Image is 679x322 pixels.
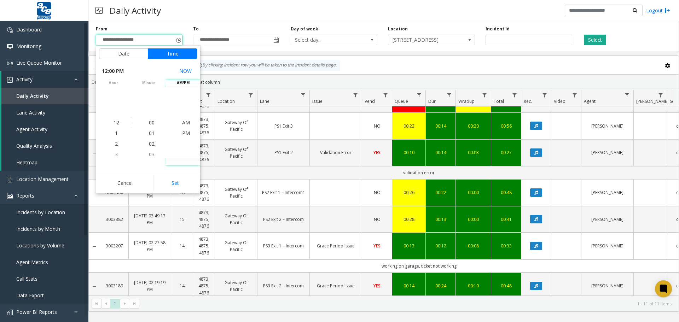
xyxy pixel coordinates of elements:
a: 00:41 [495,216,517,223]
img: 'icon' [7,310,13,315]
span: 3 [115,151,118,158]
span: 00 [149,119,155,126]
h3: Daily Activity [106,2,164,19]
a: 00:13 [396,242,421,249]
span: Agent [584,98,596,104]
a: 14 [175,242,188,249]
a: 3003189 [104,282,124,289]
a: Agent Activity [1,121,88,137]
a: Gateway Of Pacific [219,146,253,159]
img: 'icon' [7,44,13,49]
a: 15 [175,216,188,223]
span: 2 [115,140,118,147]
a: [PERSON_NAME] [586,149,629,156]
span: YES [373,243,381,249]
div: 00:28 [396,216,421,223]
img: pageIcon [95,2,103,19]
a: 4873, 4875, 4876 [197,276,210,296]
img: logout [665,7,670,14]
div: 00:14 [430,123,451,129]
a: YES [366,282,388,289]
a: [DATE] 03:49:17 PM [133,212,167,226]
span: Page 1 [110,299,120,309]
img: 'icon' [7,60,13,66]
div: 00:48 [495,282,517,289]
a: Wrapup Filter Menu [480,90,489,100]
a: [DATE] 02:27:58 PM [133,239,167,253]
a: 00:33 [495,242,517,249]
span: [STREET_ADDRESS] [388,35,457,45]
a: Lane Filter Menu [298,90,308,100]
a: Logout [646,7,670,14]
a: 00:14 [430,149,451,156]
a: Gateway Of Pacific [219,239,253,253]
span: Monitoring [16,43,41,49]
label: From [96,26,108,32]
div: 00:14 [396,282,421,289]
div: 00:20 [460,123,487,129]
a: 00:22 [396,123,421,129]
a: NO [366,216,388,223]
img: 'icon' [7,193,13,199]
a: Gateway Of Pacific [219,212,253,226]
a: Video Filter Menu [570,90,580,100]
img: 'icon' [7,27,13,33]
a: 00:08 [460,242,487,249]
span: NO [374,123,381,129]
label: To [193,26,199,32]
a: 00:03 [460,149,487,156]
a: Rec. Filter Menu [540,90,550,100]
a: Vend Filter Menu [381,90,390,100]
a: [PERSON_NAME] [586,123,629,129]
a: Activity [1,71,88,88]
span: Total [494,98,504,104]
span: 03 [149,151,155,158]
a: [DATE] 02:19:19 PM [133,279,167,293]
button: Date tab [99,48,148,59]
div: 00:00 [460,189,487,196]
a: Heatmap [1,154,88,171]
span: Reports [16,192,34,199]
span: Toggle popup [272,35,280,45]
span: 02 [149,140,155,147]
a: 4873, 4875, 4876 [197,116,210,136]
span: NO [374,216,381,222]
a: PS3 Exit 2 – Intercom [262,282,305,289]
span: Agent Metrics [16,259,48,265]
span: Wrapup [458,98,475,104]
a: PS2 Exit 2 – Intercom [262,216,305,223]
span: Vend [365,98,375,104]
span: AM [182,119,190,126]
a: Issue Filter Menu [351,90,360,100]
a: Gateway Of Pacific [219,186,253,199]
span: Lane Activity [16,109,45,116]
span: [PERSON_NAME] [636,98,668,104]
span: Toggle popup [174,35,182,45]
div: 00:24 [430,282,451,289]
span: Video [554,98,565,104]
a: Dur Filter Menu [445,90,454,100]
kendo-pager-info: 1 - 11 of 11 items [144,301,672,307]
a: 4873, 4875, 4876 [197,236,210,256]
a: 00:27 [495,149,517,156]
span: Locations by Volume [16,242,64,249]
span: Heatmap [16,159,37,166]
a: 00:48 [495,189,517,196]
div: : [130,119,132,126]
span: Power BI Reports [16,309,57,315]
span: YES [373,150,381,156]
span: AM/PM [166,80,200,86]
span: NO [374,189,381,195]
button: Select [584,35,606,45]
a: NO [366,189,388,196]
a: Location Filter Menu [246,90,256,100]
a: Gateway Of Pacific [219,119,253,133]
a: Grace Period Issue [314,242,358,249]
